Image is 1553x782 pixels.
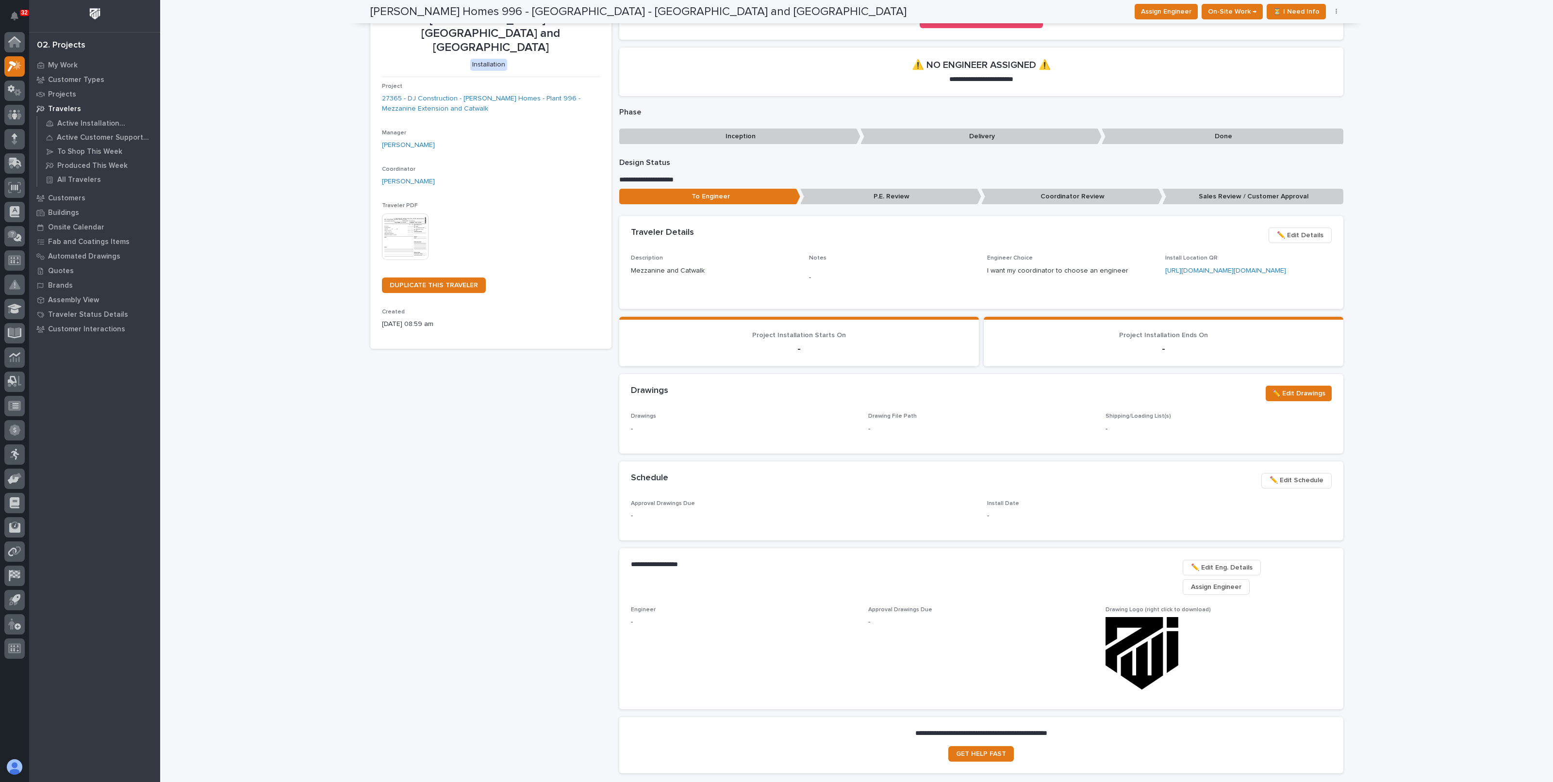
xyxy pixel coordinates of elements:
button: On-Site Work → [1202,4,1263,19]
p: - [987,511,1332,521]
button: ✏️ Edit Details [1269,228,1332,243]
a: Projects [29,87,160,101]
p: [DATE] 08:59 am [382,319,600,329]
p: Coordinator Review [981,189,1162,205]
div: Installation [470,59,507,71]
span: Engineer Choice [987,255,1033,261]
p: Onsite Calendar [48,223,104,232]
span: Created [382,309,405,315]
span: Drawing Logo (right click to download) [1106,607,1211,613]
span: Drawings [631,413,656,419]
h2: [PERSON_NAME] Homes 996 - [GEOGRAPHIC_DATA] - [GEOGRAPHIC_DATA] and [GEOGRAPHIC_DATA] [370,5,907,19]
p: P.E. Review [800,189,981,205]
p: Automated Drawings [48,252,120,261]
a: Travelers [29,101,160,116]
span: Project Installation Ends On [1119,332,1208,339]
button: users-avatar [4,757,25,777]
a: Onsite Calendar [29,220,160,234]
span: Description [631,255,663,261]
span: On-Site Work → [1208,6,1256,17]
button: ✏️ Edit Schedule [1261,473,1332,489]
h2: Schedule [631,473,668,484]
h2: Traveler Details [631,228,694,238]
p: Fab and Coatings Items [48,238,130,246]
p: Mezzanine and Catwalk [631,266,797,276]
a: Customer Types [29,72,160,87]
button: ⏳ I Need Info [1267,4,1326,19]
p: Traveler Status Details [48,310,128,319]
p: - [631,343,967,355]
button: Assign Engineer [1183,579,1250,595]
p: Customers [48,194,85,203]
a: Active Customer Support Travelers [37,130,160,144]
p: Travelers [48,105,81,114]
p: I want my coordinator to choose an engineer [987,266,1154,276]
p: - [631,424,857,434]
h2: ⚠️ NO ENGINEER ASSIGNED ⚠️ [912,59,1051,71]
button: Notifications [4,6,25,26]
span: Traveler PDF [382,203,418,209]
p: Active Customer Support Travelers [57,133,153,142]
span: Assign Engineer [1191,581,1241,593]
a: To Shop This Week [37,145,160,158]
button: ✏️ Edit Drawings [1266,386,1332,401]
span: ✏️ Edit Schedule [1270,474,1323,486]
div: 02. Projects [37,40,85,51]
img: Workspace Logo [86,5,104,23]
span: ⏳ I Need Info [1273,6,1320,17]
a: [URL][DOMAIN_NAME][DOMAIN_NAME] [1165,267,1286,274]
a: 27365 - DJ Construction - [PERSON_NAME] Homes - Plant 996 - Mezzanine Extension and Catwalk [382,94,600,114]
a: Assembly View [29,293,160,307]
a: Brands [29,278,160,293]
p: 32 [21,9,28,16]
a: My Work [29,58,160,72]
p: To Engineer [619,189,800,205]
a: Buildings [29,205,160,220]
p: Projects [48,90,76,99]
span: ✏️ Edit Details [1277,229,1323,241]
p: - [631,617,857,627]
a: GET HELP FAST [948,746,1014,762]
a: Produced This Week [37,159,160,172]
p: Assembly View [48,296,99,305]
span: Notes [809,255,826,261]
span: Project Installation Starts On [752,332,846,339]
p: Phase [619,108,1343,117]
span: Approval Drawings Due [868,607,932,613]
p: Done [1102,129,1343,145]
button: Assign Engineer [1135,4,1198,19]
p: Active Installation Travelers [57,119,153,128]
a: Traveler Status Details [29,307,160,322]
p: - [809,273,975,283]
a: Customers [29,191,160,205]
span: ✏️ Edit Drawings [1272,388,1325,399]
span: Shipping/Loading List(s) [1106,413,1171,419]
a: Customer Interactions [29,322,160,336]
p: Sales Review / Customer Approval [1162,189,1343,205]
p: - [995,343,1332,355]
p: All Travelers [57,176,101,184]
span: DUPLICATE THIS TRAVELER [390,282,478,289]
p: Inception [619,129,860,145]
p: - [868,424,870,434]
p: - [631,511,975,521]
a: [PERSON_NAME] [382,140,435,150]
button: ✏️ Edit Eng. Details [1183,560,1261,575]
p: To Shop This Week [57,147,122,156]
a: All Travelers [37,173,160,186]
span: GET HELP FAST [956,750,1006,757]
img: 8d9m2ZvKcwRy2teG7lCIdHWmbL0_RXJIX_tXjCZlPjs [1106,617,1178,690]
p: Customer Interactions [48,325,125,334]
a: Active Installation Travelers [37,116,160,130]
span: Project [382,83,402,89]
span: Approval Drawings Due [631,501,695,506]
span: ✏️ Edit Eng. Details [1191,562,1253,573]
a: Automated Drawings [29,249,160,263]
p: Design Status [619,158,1343,167]
p: Buildings [48,209,79,217]
span: Coordinator [382,166,415,172]
p: Brands [48,281,73,290]
span: Install Date [987,501,1019,506]
div: Notifications32 [12,12,25,27]
p: Quotes [48,267,74,276]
